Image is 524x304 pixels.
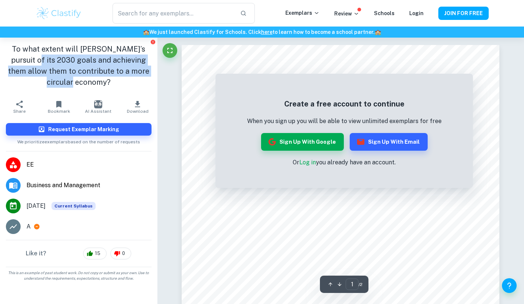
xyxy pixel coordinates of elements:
[79,97,118,117] button: AI Assistant
[6,43,152,88] h1: To what extent will [PERSON_NAME]’s pursuit of its 2030 goals and achieving them allow them to co...
[409,10,424,16] a: Login
[350,133,428,151] button: Sign up with Email
[118,250,129,257] span: 0
[247,158,442,167] p: Or you already have an account.
[285,9,320,17] p: Exemplars
[438,7,489,20] button: JOIN FOR FREE
[247,98,442,109] h5: Create a free account to continue
[1,28,523,36] h6: We just launched Clastify for Schools. Click to learn how to become a school partner.
[3,270,154,281] span: This is an example of past student work. Do not copy or submit as your own. Use to understand the...
[51,202,96,210] div: This exemplar is based on the current syllabus. Feel free to refer to it for inspiration/ideas wh...
[13,109,26,114] span: Share
[163,43,177,58] button: Fullscreen
[247,117,442,126] p: When you sign up you will be able to view unlimited exemplars for free
[6,123,152,136] button: Request Exemplar Marking
[110,248,131,259] div: 0
[118,97,157,117] button: Download
[17,136,140,145] span: We prioritize exemplars based on the number of requests
[48,109,70,114] span: Bookmark
[150,39,156,45] button: Report issue
[26,249,46,258] h6: Like it?
[48,125,119,133] h6: Request Exemplar Marking
[334,10,359,18] p: Review
[51,202,96,210] span: Current Syllabus
[113,3,234,24] input: Search for any exemplars...
[83,248,107,259] div: 15
[91,250,104,257] span: 15
[85,109,111,114] span: AI Assistant
[26,202,46,210] span: [DATE]
[375,29,381,35] span: 🏫
[36,6,82,21] img: Clastify logo
[261,133,344,151] button: Sign up with Google
[299,159,316,166] a: Log in
[143,29,149,35] span: 🏫
[374,10,395,16] a: Schools
[261,29,272,35] a: here
[94,100,102,108] img: AI Assistant
[26,160,152,169] span: EE
[127,109,149,114] span: Download
[26,222,31,231] p: A
[359,281,363,288] span: / 2
[502,278,517,293] button: Help and Feedback
[39,97,79,117] button: Bookmark
[26,181,152,190] span: Business and Management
